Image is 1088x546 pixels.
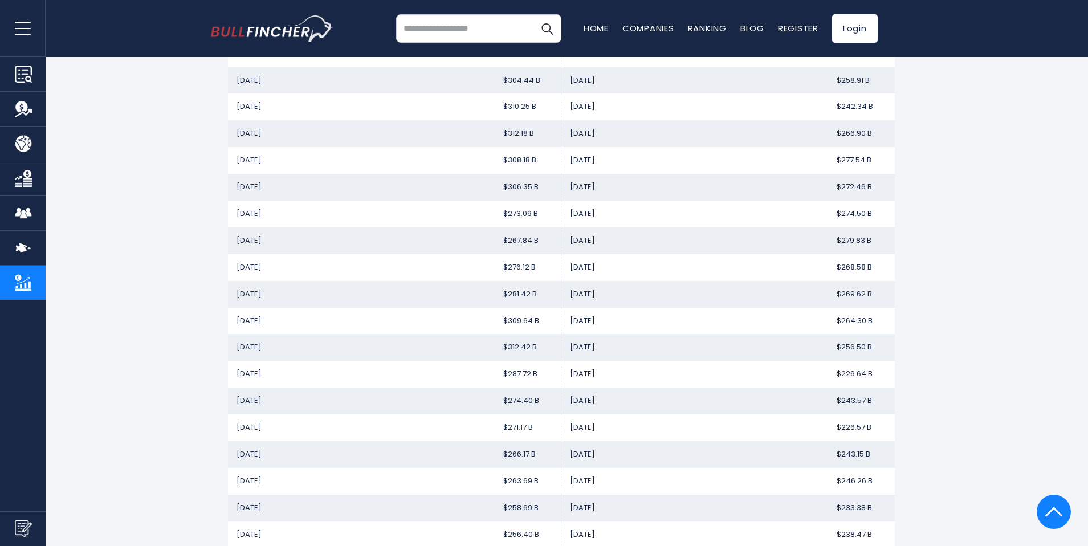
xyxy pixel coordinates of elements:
td: [DATE] [228,254,495,281]
td: [DATE] [228,388,495,414]
td: [DATE] [561,334,828,361]
td: $310.25 B [495,93,561,120]
button: Search [533,14,561,43]
td: $306.35 B [495,174,561,201]
td: [DATE] [561,441,828,468]
td: $276.12 B [495,254,561,281]
td: $271.17 B [495,414,561,441]
td: $274.50 B [828,201,895,227]
td: $304.44 B [495,67,561,94]
a: Go to homepage [211,15,333,42]
td: [DATE] [228,334,495,361]
td: [DATE] [228,468,495,495]
td: $309.64 B [495,308,561,335]
td: [DATE] [561,67,828,94]
td: $267.84 B [495,227,561,254]
td: [DATE] [561,495,828,521]
td: $226.57 B [828,414,895,441]
td: $256.50 B [828,334,895,361]
td: [DATE] [228,201,495,227]
td: $277.54 B [828,147,895,174]
td: $258.91 B [828,67,895,94]
td: $233.38 B [828,495,895,521]
td: $266.17 B [495,441,561,468]
td: [DATE] [561,414,828,441]
td: [DATE] [561,254,828,281]
td: $281.42 B [495,281,561,308]
td: [DATE] [561,93,828,120]
td: $263.69 B [495,468,561,495]
a: Register [778,22,818,34]
td: $226.64 B [828,361,895,388]
td: [DATE] [228,174,495,201]
td: $269.62 B [828,281,895,308]
td: $312.18 B [495,120,561,147]
td: [DATE] [561,147,828,174]
td: $246.26 B [828,468,895,495]
td: [DATE] [228,308,495,335]
td: [DATE] [561,120,828,147]
td: $279.83 B [828,227,895,254]
td: [DATE] [228,414,495,441]
a: Home [584,22,609,34]
a: Ranking [688,22,727,34]
td: [DATE] [561,308,828,335]
td: $273.09 B [495,201,561,227]
td: $312.42 B [495,334,561,361]
td: [DATE] [561,468,828,495]
td: [DATE] [228,495,495,521]
td: [DATE] [228,441,495,468]
td: $272.46 B [828,174,895,201]
td: $274.40 B [495,388,561,414]
td: [DATE] [561,174,828,201]
td: [DATE] [561,361,828,388]
td: [DATE] [561,388,828,414]
a: Login [832,14,878,43]
td: $242.34 B [828,93,895,120]
td: [DATE] [228,120,495,147]
td: [DATE] [228,281,495,308]
a: Blog [740,22,764,34]
td: $243.15 B [828,441,895,468]
td: [DATE] [228,147,495,174]
td: $258.69 B [495,495,561,521]
td: [DATE] [561,227,828,254]
td: [DATE] [561,281,828,308]
a: Companies [622,22,674,34]
img: bullfincher logo [211,15,333,42]
td: [DATE] [228,67,495,94]
td: $243.57 B [828,388,895,414]
td: [DATE] [228,93,495,120]
td: [DATE] [228,227,495,254]
td: $268.58 B [828,254,895,281]
td: $287.72 B [495,361,561,388]
td: $308.18 B [495,147,561,174]
td: [DATE] [561,201,828,227]
td: $266.90 B [828,120,895,147]
td: [DATE] [228,361,495,388]
td: $264.30 B [828,308,895,335]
